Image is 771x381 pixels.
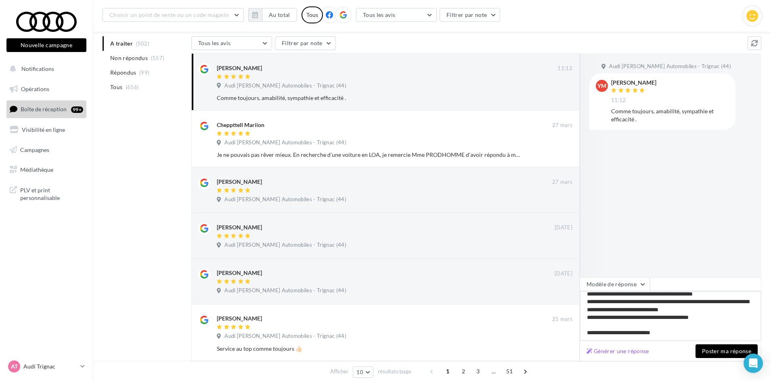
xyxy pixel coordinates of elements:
[262,8,297,22] button: Au total
[5,121,88,138] a: Visibilité en ligne
[109,11,229,18] span: Choisir un point de vente ou un code magasin
[71,106,83,113] div: 99+
[224,82,346,90] span: Audi [PERSON_NAME] Automobiles - Trignac (44)
[217,94,520,102] div: Comme toujours, amabilité, sympathie et efficacité .
[217,314,262,323] div: [PERSON_NAME]
[217,178,262,186] div: [PERSON_NAME]
[275,36,336,50] button: Filtrer par note
[224,196,346,203] span: Audi [PERSON_NAME] Automobiles - Trignac (44)
[224,242,346,249] span: Audi [PERSON_NAME] Automobiles - Trignac (44)
[198,40,231,46] span: Tous les avis
[23,362,77,371] p: Audi Trignac
[248,8,297,22] button: Au total
[139,69,149,76] span: (99)
[21,106,67,112] span: Boîte de réception
[471,365,484,378] span: 3
[440,8,501,22] button: Filtrer par note
[580,277,650,291] button: Modèle de réponse
[217,345,520,353] div: Service au top comme toujours 👍🏻
[6,359,86,374] a: AT Audi Trignac
[487,365,500,378] span: ...
[126,84,139,90] span: (656)
[217,223,262,231] div: [PERSON_NAME]
[110,83,122,91] span: Tous
[22,126,65,133] span: Visibilité en ligne
[5,161,88,178] a: Médiathèque
[224,139,346,146] span: Audi [PERSON_NAME] Automobiles - Trignac (44)
[611,97,626,104] span: 11:12
[20,166,53,173] span: Médiathèque
[217,64,262,72] div: [PERSON_NAME]
[611,107,729,123] div: Comme toujours, amabilité, sympathie et efficacité .
[5,100,88,118] a: Boîte de réception99+
[557,65,572,72] span: 11:12
[103,8,244,22] button: Choisir un point de vente ou un code magasin
[20,185,83,202] span: PLV et print personnalisable
[11,362,18,371] span: AT
[609,63,731,70] span: Audi [PERSON_NAME] Automobiles - Trignac (44)
[356,8,437,22] button: Tous les avis
[302,6,323,23] div: Tous
[441,365,454,378] span: 1
[696,344,758,358] button: Poster ma réponse
[21,65,54,72] span: Notifications
[611,80,656,85] div: [PERSON_NAME]
[555,270,572,277] span: [DATE]
[20,146,49,153] span: Campagnes
[363,11,396,18] span: Tous les avis
[378,368,411,375] span: résultats/page
[217,269,262,277] div: [PERSON_NAME]
[356,369,363,375] span: 10
[5,181,88,205] a: PLV et print personnalisable
[5,60,85,77] button: Notifications
[217,121,264,129] div: Cheppttell Mariion
[457,365,470,378] span: 2
[110,69,136,77] span: Répondus
[224,333,346,340] span: Audi [PERSON_NAME] Automobiles - Trignac (44)
[583,346,652,356] button: Générer une réponse
[224,287,346,294] span: Audi [PERSON_NAME] Automobiles - Trignac (44)
[330,368,348,375] span: Afficher
[597,82,606,90] span: YM
[552,179,572,186] span: 27 mars
[552,316,572,323] span: 25 mars
[552,122,572,129] span: 27 mars
[191,36,272,50] button: Tous les avis
[503,365,516,378] span: 51
[5,142,88,158] a: Campagnes
[744,354,763,373] div: Open Intercom Messenger
[555,224,572,231] span: [DATE]
[217,151,520,159] div: Je ne pouvais pas rêver mieux. En recherche d'une voiture en LOA, je remercie Mme PRODHOMME d'avo...
[5,81,88,98] a: Opérations
[6,38,86,52] button: Nouvelle campagne
[110,54,148,62] span: Non répondus
[21,85,49,92] span: Opérations
[151,55,165,61] span: (557)
[353,366,373,378] button: 10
